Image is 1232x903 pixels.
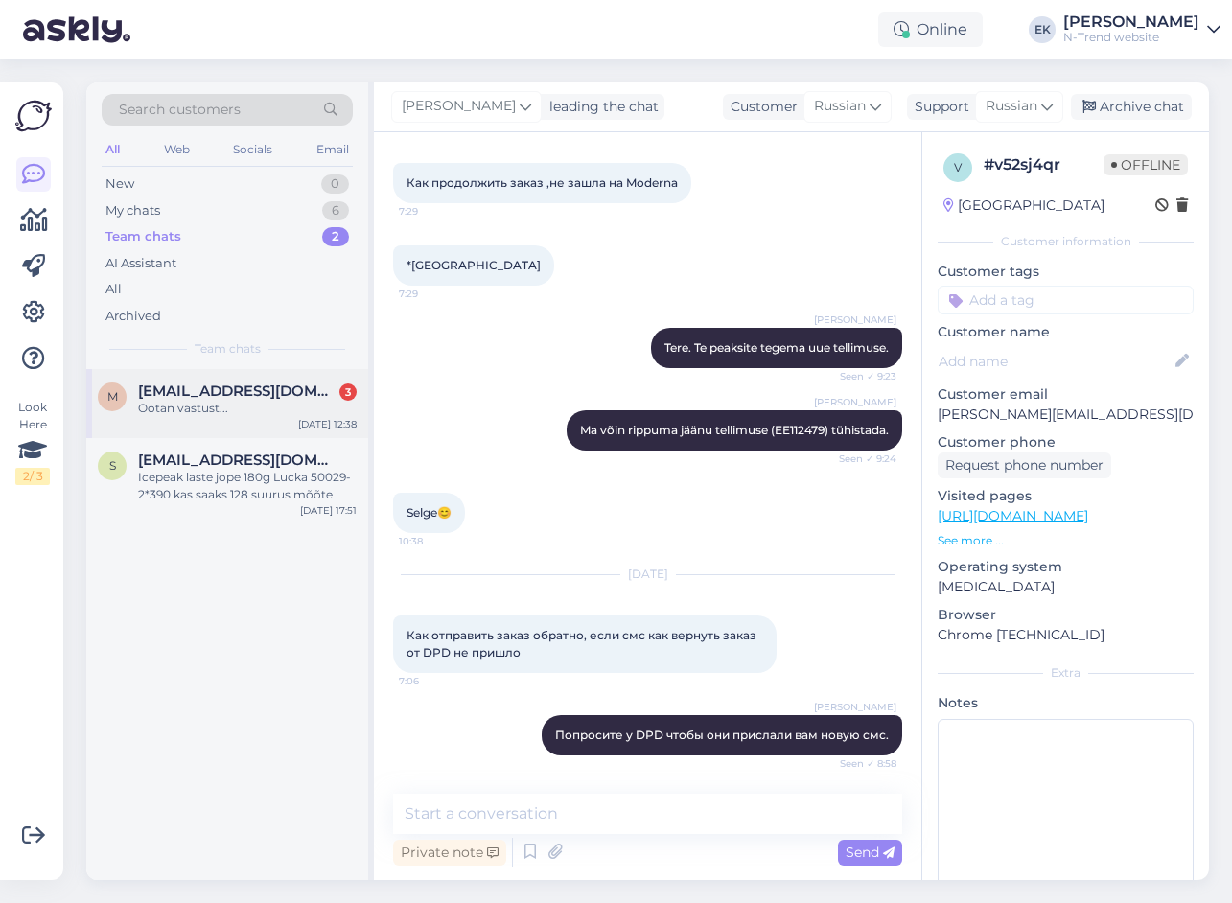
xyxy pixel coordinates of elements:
[986,96,1037,117] span: Russian
[938,233,1194,250] div: Customer information
[938,405,1194,425] p: [PERSON_NAME][EMAIL_ADDRESS][DOMAIN_NAME]
[825,369,896,383] span: Seen ✓ 9:23
[938,557,1194,577] p: Operating system
[105,280,122,299] div: All
[313,137,353,162] div: Email
[814,700,896,714] span: [PERSON_NAME]
[825,756,896,771] span: Seen ✓ 8:58
[938,577,1194,597] p: [MEDICAL_DATA]
[1063,30,1199,45] div: N-Trend website
[907,97,969,117] div: Support
[15,399,50,485] div: Look Here
[138,400,357,417] div: Ootan vastust...
[393,566,902,583] div: [DATE]
[938,286,1194,314] input: Add a tag
[119,100,241,120] span: Search customers
[954,160,962,174] span: v
[555,728,889,742] span: Попросите у DPD чтобы они прислали вам новую смс.
[300,503,357,518] div: [DATE] 17:51
[15,98,52,134] img: Askly Logo
[938,605,1194,625] p: Browser
[407,258,541,272] span: *[GEOGRAPHIC_DATA]
[664,340,889,355] span: Tere. Te peaksite tegema uue tellimuse.
[393,840,506,866] div: Private note
[407,505,452,520] span: Selge😊
[1063,14,1220,45] a: [PERSON_NAME]N-Trend website
[878,12,983,47] div: Online
[105,227,181,246] div: Team chats
[407,175,678,190] span: Как продолжить заказ ,не зашла на Moderna
[109,458,116,473] span: S
[195,340,261,358] span: Team chats
[322,201,349,220] div: 6
[825,451,896,466] span: Seen ✓ 9:24
[943,196,1104,216] div: [GEOGRAPHIC_DATA]
[1029,16,1056,43] div: EK
[402,96,516,117] span: [PERSON_NAME]
[938,486,1194,506] p: Visited pages
[814,395,896,409] span: [PERSON_NAME]
[723,97,798,117] div: Customer
[580,423,889,437] span: Ma võin rippuma jäänu tellimuse (EE112479) tühistada.
[105,201,160,220] div: My chats
[138,382,337,400] span: mailiispendla@gmail.com
[938,432,1194,452] p: Customer phone
[814,313,896,327] span: [PERSON_NAME]
[160,137,194,162] div: Web
[322,227,349,246] div: 2
[938,322,1194,342] p: Customer name
[105,307,161,326] div: Archived
[938,625,1194,645] p: Chrome [TECHNICAL_ID]
[1104,154,1188,175] span: Offline
[1063,14,1199,30] div: [PERSON_NAME]
[938,384,1194,405] p: Customer email
[399,534,471,548] span: 10:38
[938,262,1194,282] p: Customer tags
[138,451,337,469] span: Sigridtyse@gmail.com
[938,507,1088,524] a: [URL][DOMAIN_NAME]
[229,137,276,162] div: Socials
[938,693,1194,713] p: Notes
[542,97,659,117] div: leading the chat
[399,204,471,219] span: 7:29
[339,383,357,401] div: 3
[939,351,1172,372] input: Add name
[1071,94,1192,120] div: Archive chat
[399,287,471,301] span: 7:29
[15,468,50,485] div: 2 / 3
[105,174,134,194] div: New
[938,532,1194,549] p: See more ...
[298,417,357,431] div: [DATE] 12:38
[846,844,895,861] span: Send
[105,254,176,273] div: AI Assistant
[102,137,124,162] div: All
[138,469,357,503] div: Icepeak laste jope 180g Lucka 50029-2*390 kas saaks 128 suurus mõõte
[814,96,866,117] span: Russian
[407,628,759,660] span: Как отправить заказ обратно, если смс как вернуть заказ от DPD не пришло
[984,153,1104,176] div: # v52sj4qr
[107,389,118,404] span: m
[399,674,471,688] span: 7:06
[938,452,1111,478] div: Request phone number
[938,664,1194,682] div: Extra
[321,174,349,194] div: 0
